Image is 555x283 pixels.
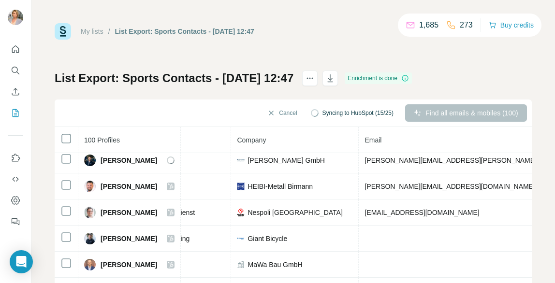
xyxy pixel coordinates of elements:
button: Buy credits [489,18,534,32]
button: Quick start [8,41,23,58]
a: My lists [81,28,103,35]
li: / [108,27,110,36]
img: Avatar [84,207,96,218]
button: actions [302,71,318,86]
button: Dashboard [8,192,23,209]
span: Email [365,136,381,144]
button: Search [8,62,23,79]
span: [EMAIL_ADDRESS][DOMAIN_NAME] [365,209,479,216]
img: Avatar [84,155,96,166]
div: Enrichment is done [345,72,412,84]
span: 100 Profiles [84,136,120,144]
button: Cancel [261,104,304,122]
img: company-logo [237,209,245,216]
img: Surfe Logo [55,23,71,40]
button: My lists [8,104,23,122]
p: 1,685 [419,19,438,31]
h1: List Export: Sports Contacts - [DATE] 12:47 [55,71,293,86]
span: Giant Bicycle [248,234,287,243]
img: Avatar [84,181,96,192]
p: 273 [460,19,473,31]
img: Avatar [8,10,23,25]
span: Syncing to HubSpot (15/25) [322,109,394,117]
span: [PERSON_NAME] [101,234,157,243]
div: List Export: Sports Contacts - [DATE] 12:47 [115,27,254,36]
img: company-logo [237,156,245,164]
span: Company [237,136,266,144]
img: Avatar [84,259,96,270]
img: Avatar [84,233,96,244]
span: MaWa Bau GmbH [248,260,302,269]
button: Use Surfe API [8,170,23,188]
span: [PERSON_NAME] [101,208,157,217]
div: Open Intercom Messenger [10,250,33,273]
span: [PERSON_NAME] [101,156,157,165]
span: [PERSON_NAME] GmbH [248,156,324,165]
img: company-logo [237,235,245,242]
span: [PERSON_NAME] [101,182,157,191]
span: HEIBI-Metall Birmann [248,182,313,191]
button: Use Surfe on LinkedIn [8,149,23,167]
span: [PERSON_NAME][EMAIL_ADDRESS][DOMAIN_NAME] [365,183,535,190]
button: Enrich CSV [8,83,23,100]
span: [PERSON_NAME] [101,260,157,269]
span: Nespoli [GEOGRAPHIC_DATA] [248,208,342,217]
button: Feedback [8,213,23,230]
img: company-logo [237,183,245,190]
